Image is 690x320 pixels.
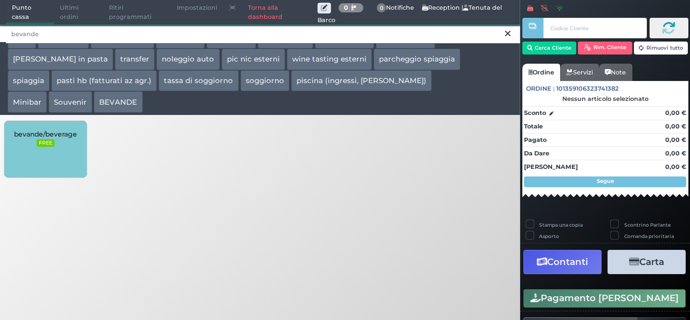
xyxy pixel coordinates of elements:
[49,91,92,113] button: Souvenir
[524,122,543,130] strong: Totale
[14,130,77,138] span: bevande/beverage
[94,91,142,113] button: BEVANDE
[115,49,155,70] button: transfer
[539,221,583,228] label: Stampa una copia
[51,70,157,92] button: pasti hb (fatturati az agr.)
[8,49,113,70] button: [PERSON_NAME] in pasta
[377,3,387,13] span: 0
[624,233,674,240] label: Comanda prioritaria
[242,1,317,25] a: Torna alla dashboard
[665,136,686,144] strong: 0,00 €
[578,42,632,55] button: Rim. Cliente
[522,42,577,55] button: Cerca Cliente
[524,149,549,157] strong: Da Dare
[524,136,547,144] strong: Pagato
[156,49,219,70] button: noleggio auto
[665,122,686,130] strong: 0,00 €
[522,95,688,103] div: Nessun articolo selezionato
[624,221,671,228] label: Scontrino Parlante
[54,1,103,25] span: Ultimi ordini
[634,42,688,55] button: Rimuovi tutto
[608,250,686,274] button: Carta
[543,18,646,38] input: Codice Cliente
[240,70,289,92] button: soggiorno
[523,250,602,274] button: Contanti
[599,64,632,81] a: Note
[560,64,599,81] a: Servizi
[556,84,619,93] span: 101359106323741382
[6,1,54,25] span: Punto cassa
[103,1,171,25] span: Ritiri programmati
[8,70,50,92] button: spiaggia
[6,25,520,44] input: Ricerca articolo
[524,163,578,171] strong: [PERSON_NAME]
[539,233,559,240] label: Asporto
[291,70,432,92] button: piscina (ingressi, [PERSON_NAME])
[374,49,460,70] button: parcheggio spiaggia
[665,149,686,157] strong: 0,00 €
[665,109,686,117] strong: 0,00 €
[37,139,54,147] small: FREE
[665,163,686,171] strong: 0,00 €
[523,289,686,308] button: Pagamento [PERSON_NAME]
[287,49,372,70] button: wine tasting esterni
[222,49,285,70] button: pic nic esterni
[344,4,348,11] b: 0
[522,64,560,81] a: Ordine
[158,70,238,92] button: tassa di soggiorno
[171,1,223,16] span: Impostazioni
[526,84,555,93] span: Ordine :
[524,108,546,118] strong: Sconto
[597,178,614,185] strong: Segue
[8,91,47,113] button: Minibar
